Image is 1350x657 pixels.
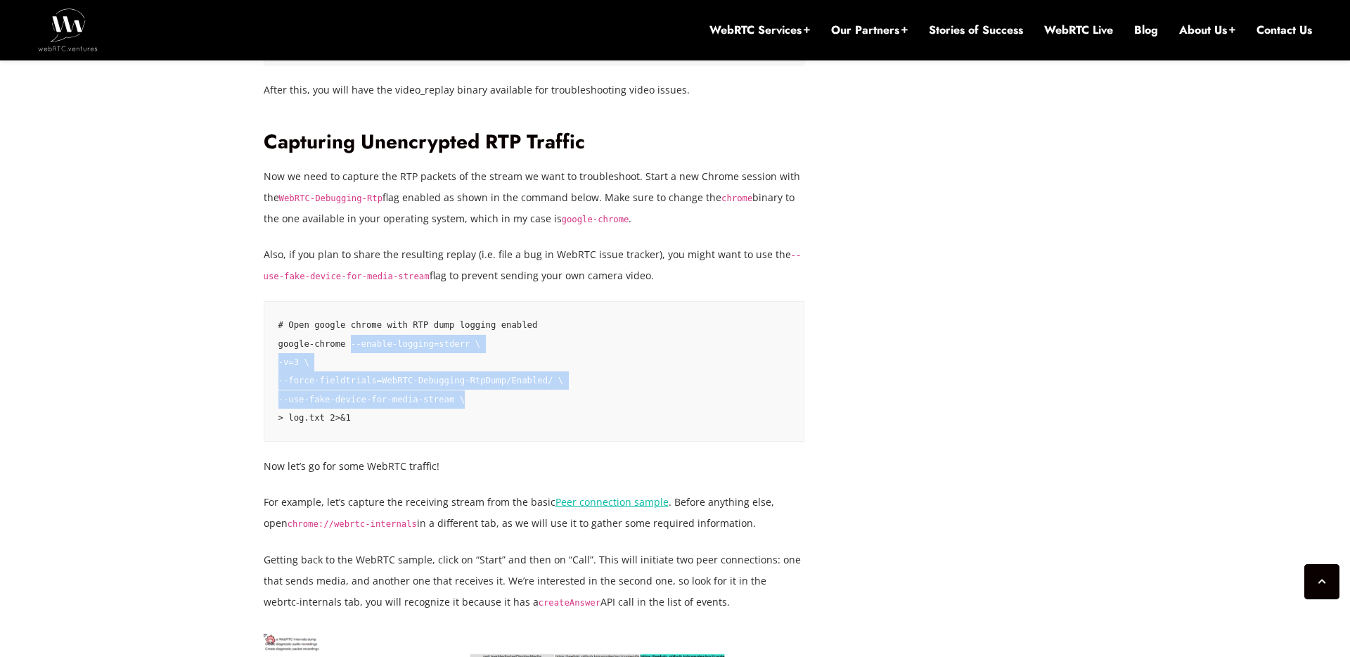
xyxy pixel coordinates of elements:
h2: Capturing Unencrypted RTP Traffic [264,130,805,155]
p: For example, let’s capture the receiving stream from the basic . Before anything else, open in a ... [264,492,805,534]
code: chrome://webrtc-internals [288,519,417,529]
img: WebRTC.ventures [38,8,98,51]
p: Also, if you plan to share the resulting replay (i.e. file a bug in WebRTC issue tracker), you mi... [264,244,805,286]
a: Peer connection sample [555,495,669,509]
a: Blog [1134,23,1158,38]
code: chrome [721,193,752,203]
a: WebRTC Services [709,23,810,38]
a: Our Partners [831,23,908,38]
code: # Open google chrome with RTP dump logging enabled google-chrome --enable-logging=stderr \ -v=3 \... [278,320,564,423]
a: Stories of Success [929,23,1023,38]
p: Now let’s go for some WebRTC traffic! [264,456,805,477]
p: Getting back to the WebRTC sample, click on “Start” and then on “Call”. This will initiate two pe... [264,549,805,613]
a: Contact Us [1256,23,1312,38]
p: Now we need to capture the RTP packets of the stream we want to troubleshoot. Start a new Chrome ... [264,166,805,229]
code: createAnswer [539,598,601,608]
a: WebRTC Live [1044,23,1113,38]
p: After this, you will have the video_replay binary available for troubleshooting video issues. [264,79,805,101]
code: google-chrome [562,215,629,224]
a: About Us [1179,23,1235,38]
code: WebRTC-Debugging-Rtp [279,193,383,203]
